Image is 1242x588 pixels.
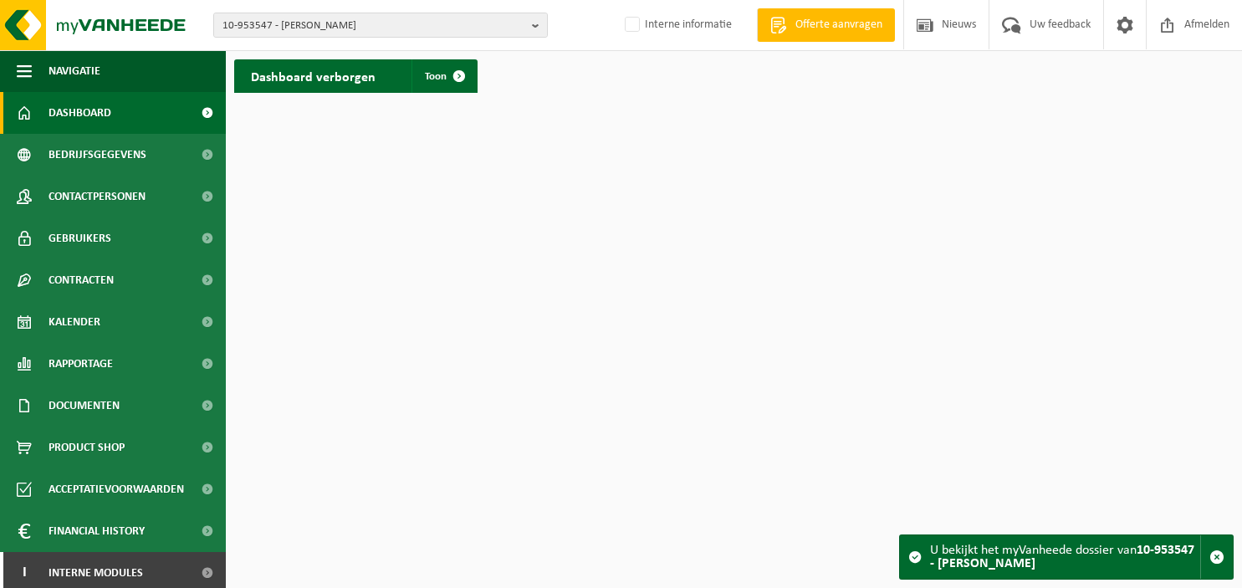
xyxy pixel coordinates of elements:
[213,13,548,38] button: 10-953547 - [PERSON_NAME]
[49,510,145,552] span: Financial History
[411,59,476,93] a: Toon
[757,8,895,42] a: Offerte aanvragen
[49,427,125,468] span: Product Shop
[49,92,111,134] span: Dashboard
[49,468,184,510] span: Acceptatievoorwaarden
[621,13,732,38] label: Interne informatie
[49,134,146,176] span: Bedrijfsgegevens
[49,217,111,259] span: Gebruikers
[234,59,392,92] h2: Dashboard verborgen
[49,301,100,343] span: Kalender
[49,343,113,385] span: Rapportage
[425,71,447,82] span: Toon
[49,176,146,217] span: Contactpersonen
[930,535,1200,579] div: U bekijkt het myVanheede dossier van
[222,13,525,38] span: 10-953547 - [PERSON_NAME]
[791,17,887,33] span: Offerte aanvragen
[49,385,120,427] span: Documenten
[930,544,1194,570] strong: 10-953547 - [PERSON_NAME]
[49,50,100,92] span: Navigatie
[49,259,114,301] span: Contracten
